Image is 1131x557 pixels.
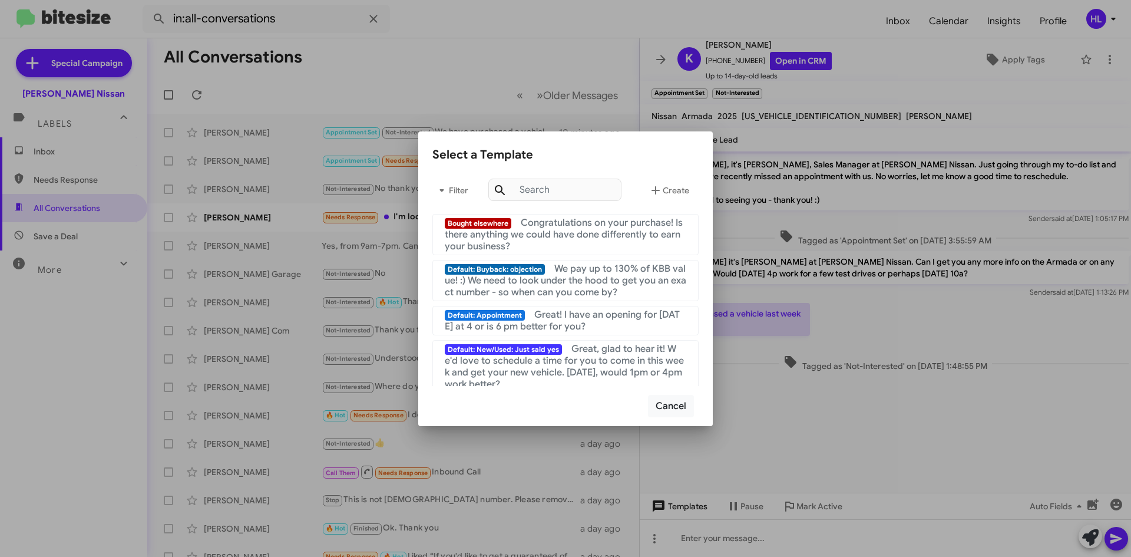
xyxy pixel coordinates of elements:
[445,218,511,229] span: Bought elsewhere
[445,263,686,298] span: We pay up to 130% of KBB value! :) We need to look under the hood to get you an exact number - so...
[445,309,680,332] span: Great! I have an opening for [DATE] at 4 or is 6 pm better for you?
[432,176,470,205] button: Filter
[432,180,470,201] span: Filter
[445,310,525,321] span: Default: Appointment
[649,180,689,201] span: Create
[488,179,621,201] input: Search
[648,395,694,417] button: Cancel
[639,176,699,205] button: Create
[432,146,699,164] div: Select a Template
[445,344,562,355] span: Default: New/Used: Just said yes
[445,264,545,275] span: Default: Buyback: objection
[445,217,683,252] span: Congratulations on your purchase! Is there anything we could have done differently to earn your b...
[445,343,684,390] span: Great, glad to hear it! We'd love to schedule a time for you to come in this week and get your ne...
